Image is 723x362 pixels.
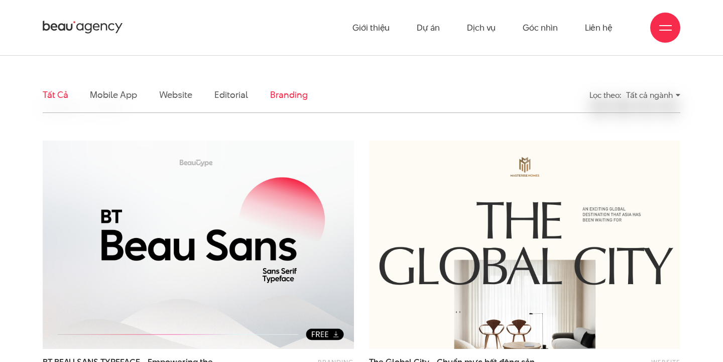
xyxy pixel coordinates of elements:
img: website bất động sản The Global City - Chuẩn mực bất động sản toàn cầu [369,141,680,349]
a: Mobile app [90,88,137,101]
div: Tất cả ngành [626,86,680,104]
a: Website [159,88,192,101]
a: Branding [270,88,307,101]
div: Lọc theo: [589,86,621,104]
img: bt_beau_sans [43,141,354,349]
a: Tất cả [43,88,68,101]
a: Editorial [214,88,248,101]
